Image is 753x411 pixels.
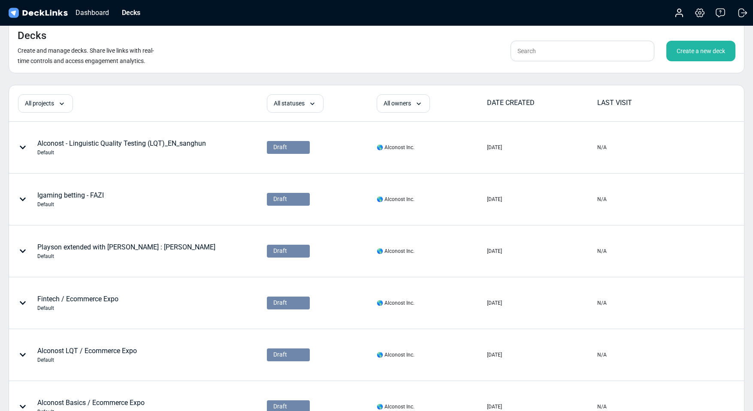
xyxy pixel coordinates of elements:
div: N/A [597,299,607,307]
div: [DATE] [487,403,502,411]
div: Decks [118,7,145,18]
div: [DATE] [487,351,502,359]
div: Playson extended with [PERSON_NAME] : [PERSON_NAME] [37,242,215,260]
div: LAST VISIT [597,98,707,108]
input: Search [511,41,654,61]
h4: Decks [18,30,46,42]
div: Fintech / Ecommerce Expo [37,294,118,312]
div: All statuses [267,94,324,113]
div: 🌎 Alconost Inc. [377,403,414,411]
div: [DATE] [487,247,502,255]
div: Alconost - Linguistic Quality Testing (LQT)_EN_sanghun [37,138,206,156]
small: Create and manage decks. Share live links with real-time controls and access engagement analytics. [18,47,154,64]
div: Default [37,252,215,260]
span: Draft [273,195,287,204]
div: Dashboard [71,7,113,18]
div: [DATE] [487,195,502,203]
span: Draft [273,350,287,359]
span: Draft [273,402,287,411]
span: Draft [273,143,287,152]
div: Default [37,149,206,156]
div: 🌎 Alconost Inc. [377,351,414,359]
div: Default [37,201,104,208]
div: All owners [377,94,430,113]
div: 🌎 Alconost Inc. [377,144,414,151]
img: DeckLinks [7,7,69,19]
div: 🌎 Alconost Inc. [377,247,414,255]
div: All projects [18,94,73,113]
div: Default [37,304,118,312]
div: N/A [597,144,607,151]
div: Alconost LQT / Ecommerce Expo [37,346,137,364]
span: Draft [273,246,287,255]
div: 🌎 Alconost Inc. [377,299,414,307]
div: N/A [597,403,607,411]
div: Create a new deck [666,41,735,61]
div: N/A [597,195,607,203]
div: N/A [597,247,607,255]
div: [DATE] [487,144,502,151]
div: 🌎 Alconost Inc. [377,195,414,203]
span: Draft [273,298,287,307]
div: Default [37,356,137,364]
div: DATE CREATED [487,98,596,108]
div: N/A [597,351,607,359]
div: Igaming betting - FAZI [37,190,104,208]
div: [DATE] [487,299,502,307]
